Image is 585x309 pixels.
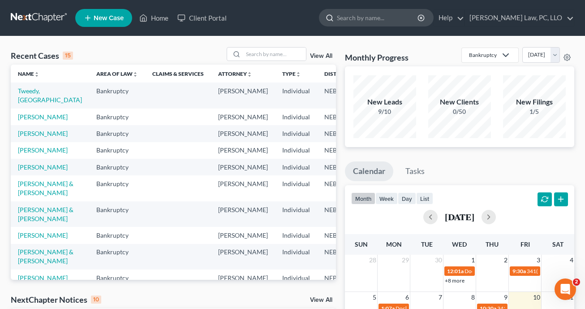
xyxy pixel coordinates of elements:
[372,292,377,303] span: 5
[211,270,275,286] td: [PERSON_NAME]
[18,231,68,239] a: [PERSON_NAME]
[317,270,361,286] td: NEB
[317,175,361,201] td: NEB
[310,53,332,59] a: View All
[218,70,252,77] a: Attorneyunfold_more
[211,125,275,142] td: [PERSON_NAME]
[275,83,317,108] td: Individual
[355,240,368,248] span: Sun
[89,227,145,244] td: Bankruptcy
[386,240,402,248] span: Mon
[275,227,317,244] td: Individual
[469,51,497,59] div: Bankruptcy
[89,142,145,159] td: Bankruptcy
[434,255,443,265] span: 30
[63,52,73,60] div: 15
[296,72,301,77] i: unfold_more
[398,192,416,205] button: day
[445,212,474,222] h2: [DATE]
[397,161,433,181] a: Tasks
[211,244,275,270] td: [PERSON_NAME]
[275,109,317,125] td: Individual
[401,255,410,265] span: 29
[89,244,145,270] td: Bankruptcy
[552,240,563,248] span: Sat
[89,175,145,201] td: Bankruptcy
[520,240,530,248] span: Fri
[211,175,275,201] td: [PERSON_NAME]
[11,294,101,305] div: NextChapter Notices
[18,163,68,171] a: [PERSON_NAME]
[211,227,275,244] td: [PERSON_NAME]
[18,70,39,77] a: Nameunfold_more
[503,255,508,265] span: 2
[89,201,145,227] td: Bankruptcy
[211,201,275,227] td: [PERSON_NAME]
[89,270,145,286] td: Bankruptcy
[18,206,73,222] a: [PERSON_NAME] & [PERSON_NAME]
[470,292,476,303] span: 8
[89,125,145,142] td: Bankruptcy
[416,192,433,205] button: list
[89,109,145,125] td: Bankruptcy
[18,87,82,104] a: Tweedy, [GEOGRAPHIC_DATA]
[465,10,574,26] a: [PERSON_NAME] Law, PC, LLO
[135,10,173,26] a: Home
[317,201,361,227] td: NEB
[282,70,301,77] a: Typeunfold_more
[275,270,317,286] td: Individual
[18,130,68,137] a: [PERSON_NAME]
[211,142,275,159] td: [PERSON_NAME]
[345,161,393,181] a: Calendar
[573,279,580,286] span: 2
[368,255,377,265] span: 28
[275,142,317,159] td: Individual
[447,268,464,274] span: 12:01a
[353,107,416,116] div: 9/10
[18,248,73,265] a: [PERSON_NAME] & [PERSON_NAME]
[275,244,317,270] td: Individual
[317,244,361,270] td: NEB
[438,292,443,303] span: 7
[18,180,73,196] a: [PERSON_NAME] & [PERSON_NAME]
[569,255,574,265] span: 4
[324,70,354,77] a: Districtunfold_more
[486,240,499,248] span: Thu
[555,279,576,300] iframe: Intercom live chat
[275,201,317,227] td: Individual
[275,175,317,201] td: Individual
[94,15,124,22] span: New Case
[243,48,306,61] input: Search by name...
[211,83,275,108] td: [PERSON_NAME]
[353,97,416,107] div: New Leads
[91,296,101,304] div: 10
[337,9,419,26] input: Search by name...
[421,240,433,248] span: Tue
[434,10,464,26] a: Help
[317,125,361,142] td: NEB
[247,72,252,77] i: unfold_more
[145,65,211,83] th: Claims & Services
[404,292,410,303] span: 6
[11,50,73,61] div: Recent Cases
[375,192,398,205] button: week
[34,72,39,77] i: unfold_more
[317,227,361,244] td: NEB
[275,125,317,142] td: Individual
[512,268,526,274] span: 9:30a
[503,107,566,116] div: 1/5
[503,292,508,303] span: 9
[428,97,491,107] div: New Clients
[96,70,138,77] a: Area of Lawunfold_more
[532,292,541,303] span: 10
[317,159,361,175] td: NEB
[452,240,467,248] span: Wed
[18,113,68,121] a: [PERSON_NAME]
[345,52,409,63] h3: Monthly Progress
[18,146,68,154] a: [PERSON_NAME]
[211,109,275,125] td: [PERSON_NAME]
[428,107,491,116] div: 0/50
[470,255,476,265] span: 1
[275,159,317,175] td: Individual
[317,109,361,125] td: NEB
